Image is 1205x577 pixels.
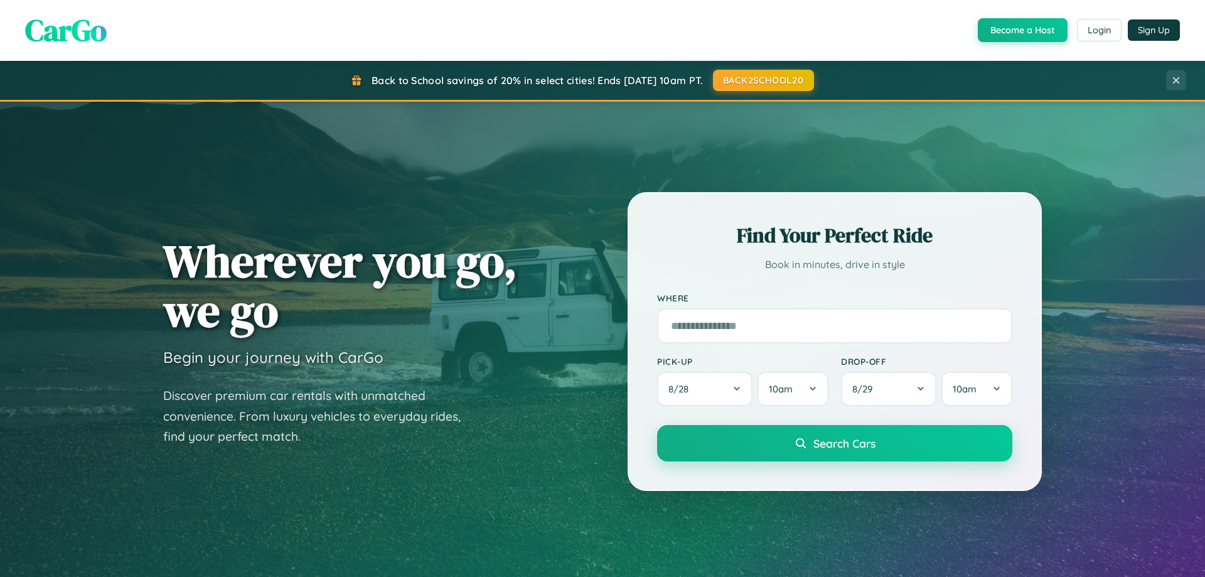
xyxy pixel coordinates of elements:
button: Sign Up [1128,19,1180,41]
label: Drop-off [841,356,1012,367]
button: Become a Host [978,18,1068,42]
label: Where [657,293,1012,303]
span: 10am [953,383,977,395]
h2: Find Your Perfect Ride [657,222,1012,249]
p: Discover premium car rentals with unmatched convenience. From luxury vehicles to everyday rides, ... [163,386,477,447]
span: CarGo [25,9,107,51]
h3: Begin your journey with CarGo [163,348,383,367]
span: 10am [769,383,793,395]
button: 8/28 [657,372,752,406]
span: 8 / 28 [668,383,695,395]
span: 8 / 29 [852,383,879,395]
p: Book in minutes, drive in style [657,256,1012,274]
span: Back to School savings of 20% in select cities! Ends [DATE] 10am PT. [372,74,703,87]
button: Search Cars [657,425,1012,461]
label: Pick-up [657,356,828,367]
button: 10am [758,372,828,406]
button: BACK2SCHOOL20 [713,70,814,91]
span: Search Cars [813,436,876,450]
button: 10am [941,372,1012,406]
button: Login [1077,19,1122,41]
h1: Wherever you go, we go [163,236,517,335]
button: 8/29 [841,372,936,406]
